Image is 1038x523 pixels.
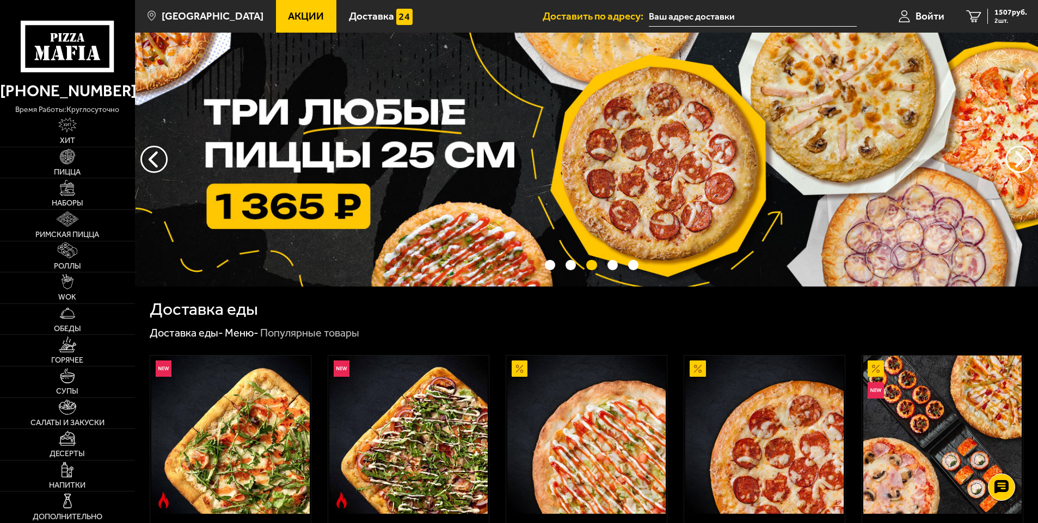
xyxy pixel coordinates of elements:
[868,382,884,399] img: Новинка
[49,482,85,489] span: Напитки
[50,450,85,458] span: Десерты
[54,169,81,176] span: Пицца
[33,513,102,521] span: Дополнительно
[156,360,172,377] img: Новинка
[51,357,83,364] span: Горячее
[329,356,488,514] img: Римская с мясным ассорти
[628,260,638,270] button: точки переключения
[140,146,168,173] button: следующий
[684,356,845,514] a: АкционныйПепперони 25 см (толстое с сыром)
[288,11,324,21] span: Акции
[685,356,844,514] img: Пепперони 25 см (толстое с сыром)
[150,356,311,514] a: НовинкаОстрое блюдоРимская с креветками
[586,260,597,270] button: точки переключения
[225,326,259,339] a: Меню-
[35,231,99,239] span: Римская пицца
[868,360,884,377] img: Акционный
[690,360,706,377] img: Акционный
[60,137,75,145] span: Хит
[334,360,350,377] img: Новинка
[328,356,489,514] a: НовинкаОстрое блюдоРимская с мясным ассорти
[156,492,172,508] img: Острое блюдо
[349,11,394,21] span: Доставка
[150,301,258,318] h1: Доставка еды
[52,200,83,207] span: Наборы
[994,9,1027,16] span: 1507 руб.
[58,294,76,301] span: WOK
[56,388,78,395] span: Супы
[994,17,1027,24] span: 2 шт.
[862,356,1023,514] a: АкционныйНовинкаВсё включено
[543,11,649,21] span: Доставить по адресу:
[507,356,666,514] img: Аль-Шам 25 см (тонкое тесто)
[260,326,359,340] div: Популярные товары
[150,326,223,339] a: Доставка еды-
[545,260,555,270] button: точки переключения
[54,263,81,270] span: Роллы
[916,11,944,21] span: Войти
[506,356,667,514] a: АкционныйАль-Шам 25 см (тонкое тесто)
[1005,146,1033,173] button: предыдущий
[54,325,81,333] span: Обеды
[151,356,310,514] img: Римская с креветками
[566,260,576,270] button: точки переключения
[334,492,350,508] img: Острое блюдо
[607,260,618,270] button: точки переключения
[649,7,856,27] input: Ваш адрес доставки
[30,419,105,427] span: Салаты и закуски
[863,356,1022,514] img: Всё включено
[162,11,263,21] span: [GEOGRAPHIC_DATA]
[396,9,413,25] img: 15daf4d41897b9f0e9f617042186c801.svg
[512,360,528,377] img: Акционный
